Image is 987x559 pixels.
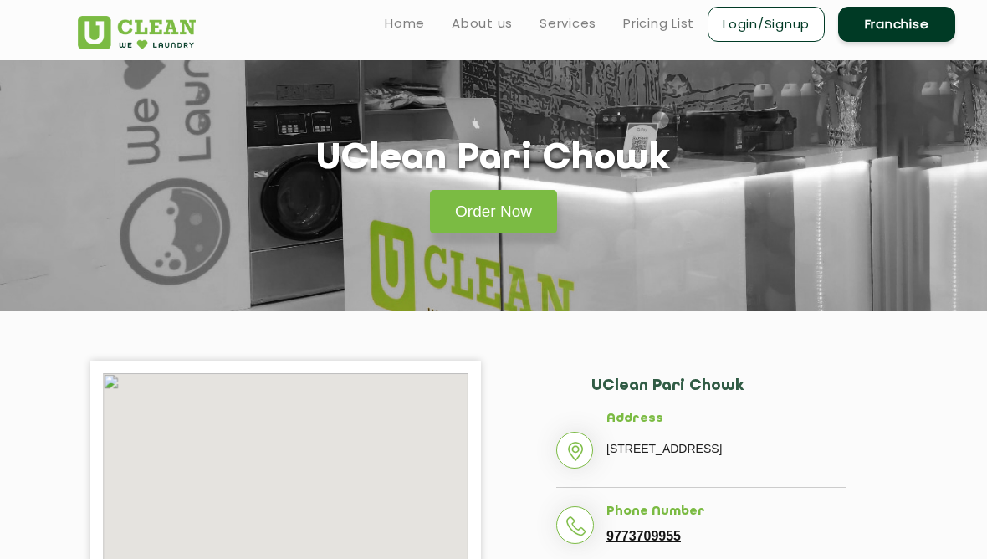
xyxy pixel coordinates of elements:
[316,138,671,181] h1: UClean Pari Chowk
[708,7,825,42] a: Login/Signup
[540,13,596,33] a: Services
[606,412,846,427] h5: Address
[430,190,557,233] a: Order Now
[606,436,846,461] p: [STREET_ADDRESS]
[606,505,846,520] h5: Phone Number
[385,13,425,33] a: Home
[78,16,196,49] img: UClean Laundry and Dry Cleaning
[623,13,694,33] a: Pricing List
[591,377,846,412] h2: UClean Pari Chowk
[606,529,681,544] a: 9773709955
[838,7,955,42] a: Franchise
[452,13,513,33] a: About us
